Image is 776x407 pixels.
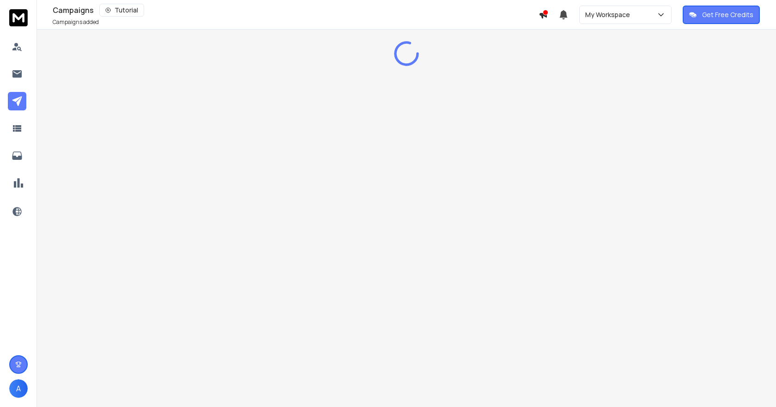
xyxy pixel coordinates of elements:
button: A [9,379,28,398]
p: Get Free Credits [702,10,753,19]
button: Get Free Credits [683,6,760,24]
button: Tutorial [99,4,144,17]
p: Campaigns added [53,18,99,26]
p: My Workspace [585,10,634,19]
div: Campaigns [53,4,539,17]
